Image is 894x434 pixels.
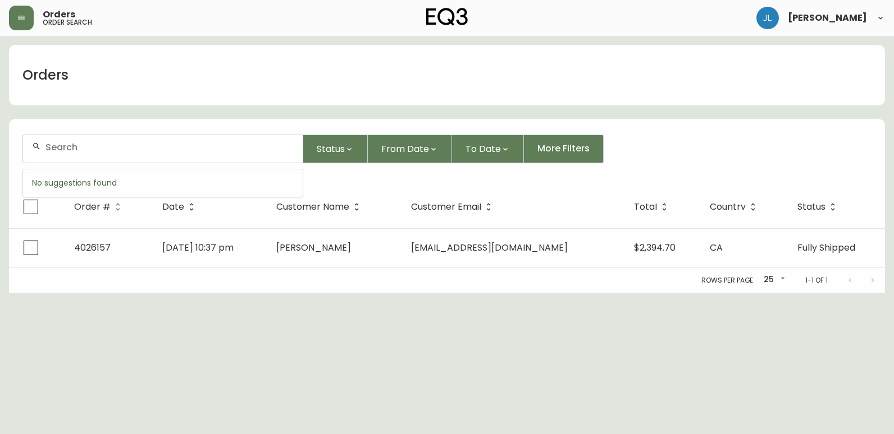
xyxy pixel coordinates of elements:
[759,271,787,289] div: 25
[710,204,746,210] span: Country
[756,7,779,29] img: 1c9c23e2a847dab86f8017579b61559c
[524,135,604,163] button: More Filters
[634,241,676,254] span: $2,394.70
[710,202,760,212] span: Country
[368,135,452,163] button: From Date
[74,241,111,254] span: 4026157
[381,142,429,156] span: From Date
[710,241,723,254] span: CA
[466,142,501,156] span: To Date
[701,275,755,285] p: Rows per page:
[537,142,590,155] span: More Filters
[276,202,364,212] span: Customer Name
[426,8,468,26] img: logo
[788,13,867,22] span: [PERSON_NAME]
[317,142,345,156] span: Status
[43,10,75,19] span: Orders
[452,135,524,163] button: To Date
[74,202,125,212] span: Order #
[43,19,92,26] h5: order search
[276,204,349,210] span: Customer Name
[276,241,351,254] span: [PERSON_NAME]
[797,202,840,212] span: Status
[74,204,111,210] span: Order #
[162,204,184,210] span: Date
[634,202,672,212] span: Total
[23,169,303,197] div: No suggestions found
[303,135,368,163] button: Status
[411,202,496,212] span: Customer Email
[45,142,294,153] input: Search
[797,241,855,254] span: Fully Shipped
[805,275,828,285] p: 1-1 of 1
[411,204,481,210] span: Customer Email
[162,202,199,212] span: Date
[22,66,69,85] h1: Orders
[634,204,657,210] span: Total
[797,204,825,210] span: Status
[411,241,568,254] span: [EMAIL_ADDRESS][DOMAIN_NAME]
[162,241,234,254] span: [DATE] 10:37 pm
